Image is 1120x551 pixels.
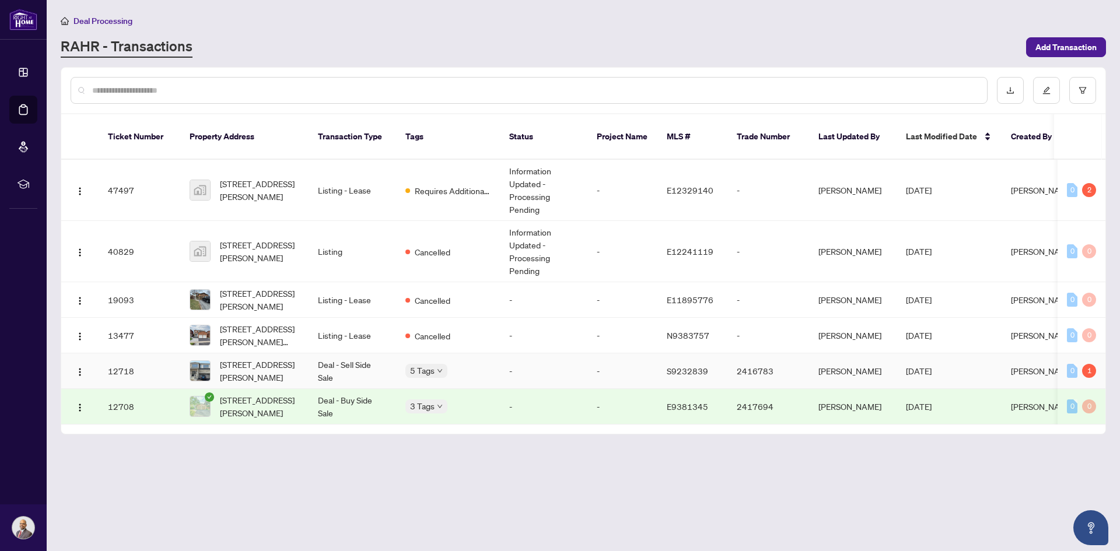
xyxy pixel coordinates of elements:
span: down [437,368,443,374]
img: Logo [75,332,85,341]
td: 47497 [99,160,180,221]
span: [PERSON_NAME] [1011,294,1074,305]
span: [STREET_ADDRESS][PERSON_NAME][PERSON_NAME] [220,322,299,348]
td: - [500,389,587,424]
th: Transaction Type [309,114,396,160]
td: 40829 [99,221,180,282]
td: 19093 [99,282,180,318]
td: 2417694 [727,389,809,424]
td: - [500,353,587,389]
th: Project Name [587,114,657,160]
span: home [61,17,69,25]
span: [STREET_ADDRESS][PERSON_NAME] [220,394,299,419]
td: Information Updated - Processing Pending [500,221,587,282]
img: thumbnail-img [190,396,210,416]
td: Deal - Buy Side Sale [309,389,396,424]
td: - [587,221,657,282]
td: Listing - Lease [309,282,396,318]
div: 0 [1082,293,1096,307]
span: down [437,403,443,409]
button: Logo [71,397,89,416]
button: download [997,77,1024,104]
button: Add Transaction [1026,37,1106,57]
span: download [1006,86,1014,94]
td: - [727,282,809,318]
td: Listing [309,221,396,282]
div: 0 [1082,244,1096,258]
th: Ticket Number [99,114,180,160]
span: [PERSON_NAME] [1011,185,1074,195]
div: 1 [1082,364,1096,378]
button: Logo [71,242,89,261]
a: RAHR - Transactions [61,37,192,58]
th: Status [500,114,587,160]
span: [STREET_ADDRESS][PERSON_NAME] [220,287,299,313]
td: [PERSON_NAME] [809,221,897,282]
td: - [500,282,587,318]
th: Last Updated By [809,114,897,160]
img: thumbnail-img [190,325,210,345]
span: [DATE] [906,185,932,195]
button: Logo [71,326,89,345]
span: [STREET_ADDRESS][PERSON_NAME] [220,358,299,384]
td: - [500,318,587,353]
img: thumbnail-img [190,180,210,200]
th: MLS # [657,114,727,160]
img: Logo [75,248,85,257]
span: Add Transaction [1035,38,1097,57]
span: [DATE] [906,294,932,305]
span: Deal Processing [73,16,132,26]
span: Last Modified Date [906,130,977,143]
div: 0 [1067,244,1077,258]
img: Logo [75,367,85,377]
div: 0 [1067,328,1077,342]
th: Trade Number [727,114,809,160]
td: - [727,160,809,221]
td: - [727,221,809,282]
img: Logo [75,187,85,196]
div: 2 [1082,183,1096,197]
td: - [587,282,657,318]
img: thumbnail-img [190,241,210,261]
button: Logo [71,290,89,309]
span: E12329140 [667,185,713,195]
span: E9381345 [667,401,708,412]
span: Cancelled [415,329,450,342]
td: [PERSON_NAME] [809,282,897,318]
td: - [587,389,657,424]
span: Cancelled [415,245,450,258]
img: Logo [75,403,85,412]
td: Listing - Lease [309,318,396,353]
td: [PERSON_NAME] [809,389,897,424]
span: [PERSON_NAME] [1011,246,1074,257]
span: E12241119 [667,246,713,257]
span: Requires Additional Docs [415,184,491,197]
div: 0 [1082,328,1096,342]
div: 0 [1067,399,1077,413]
td: 12718 [99,353,180,389]
th: Last Modified Date [897,114,1002,160]
td: - [727,318,809,353]
button: edit [1033,77,1060,104]
button: filter [1069,77,1096,104]
span: [PERSON_NAME] [1011,366,1074,376]
td: Information Updated - Processing Pending [500,160,587,221]
span: [DATE] [906,401,932,412]
td: [PERSON_NAME] [809,318,897,353]
td: 2416783 [727,353,809,389]
img: Profile Icon [12,517,34,539]
img: thumbnail-img [190,361,210,381]
span: [PERSON_NAME] [1011,330,1074,341]
button: Open asap [1073,510,1108,545]
span: check-circle [205,392,214,402]
div: 0 [1082,399,1096,413]
td: 13477 [99,318,180,353]
div: 0 [1067,183,1077,197]
span: filter [1079,86,1087,94]
span: [DATE] [906,246,932,257]
td: - [587,160,657,221]
span: 3 Tags [410,399,435,413]
span: 5 Tags [410,364,435,377]
img: Logo [75,296,85,306]
div: 0 [1067,293,1077,307]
